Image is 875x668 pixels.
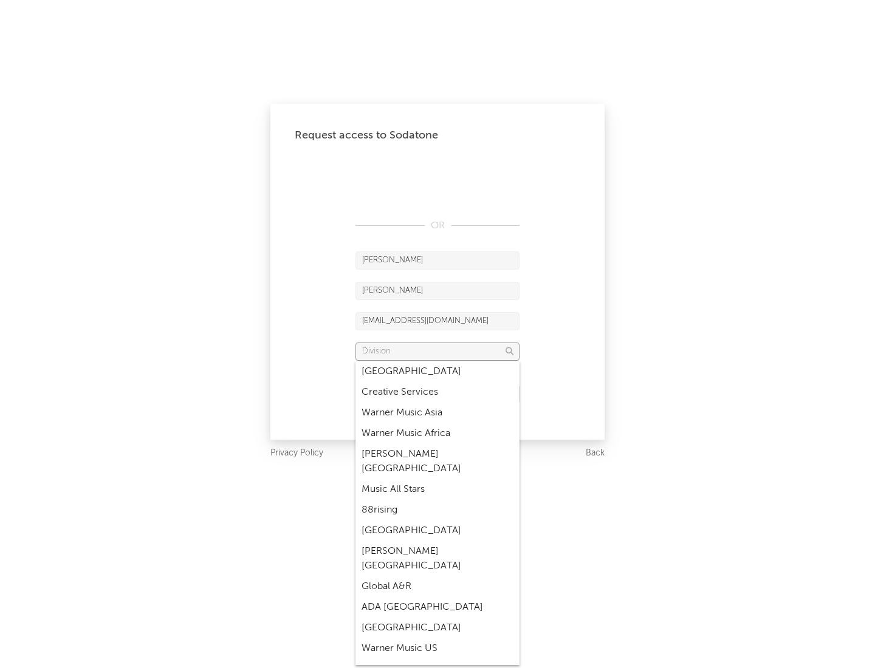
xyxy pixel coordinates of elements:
[355,282,520,300] input: Last Name
[270,446,323,461] a: Privacy Policy
[355,343,520,361] input: Division
[355,251,520,270] input: First Name
[355,479,520,500] div: Music All Stars
[295,128,580,143] div: Request access to Sodatone
[355,219,520,233] div: OR
[355,403,520,423] div: Warner Music Asia
[586,446,605,461] a: Back
[355,638,520,659] div: Warner Music US
[355,618,520,638] div: [GEOGRAPHIC_DATA]
[355,312,520,330] input: Email
[355,382,520,403] div: Creative Services
[355,423,520,444] div: Warner Music Africa
[355,361,520,382] div: [GEOGRAPHIC_DATA]
[355,576,520,597] div: Global A&R
[355,500,520,520] div: 88rising
[355,520,520,541] div: [GEOGRAPHIC_DATA]
[355,444,520,479] div: [PERSON_NAME] [GEOGRAPHIC_DATA]
[355,597,520,618] div: ADA [GEOGRAPHIC_DATA]
[355,541,520,576] div: [PERSON_NAME] [GEOGRAPHIC_DATA]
